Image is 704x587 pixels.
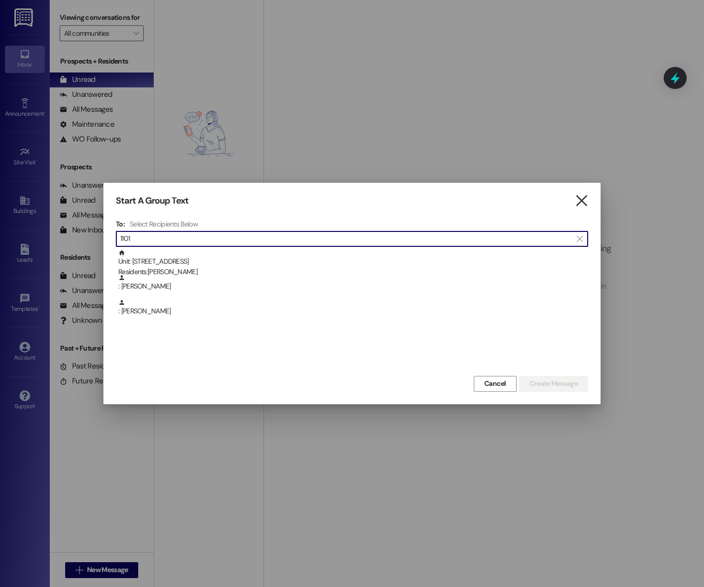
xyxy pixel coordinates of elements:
[577,235,582,243] i: 
[118,249,588,278] div: Unit: [STREET_ADDRESS]
[572,231,588,246] button: Clear text
[118,274,588,292] div: : [PERSON_NAME]
[529,378,578,389] span: Create Message
[120,232,572,246] input: Search for any contact or apartment
[116,249,588,274] div: Unit: [STREET_ADDRESS]Residents:[PERSON_NAME]
[116,195,188,207] h3: Start A Group Text
[116,274,588,299] div: : [PERSON_NAME]
[118,299,588,316] div: : [PERSON_NAME]
[116,220,125,228] h3: To:
[130,220,198,228] h4: Select Recipients Below
[474,376,517,392] button: Cancel
[575,196,588,206] i: 
[116,299,588,324] div: : [PERSON_NAME]
[519,376,588,392] button: Create Message
[118,267,588,277] div: Residents: [PERSON_NAME]
[484,378,506,389] span: Cancel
